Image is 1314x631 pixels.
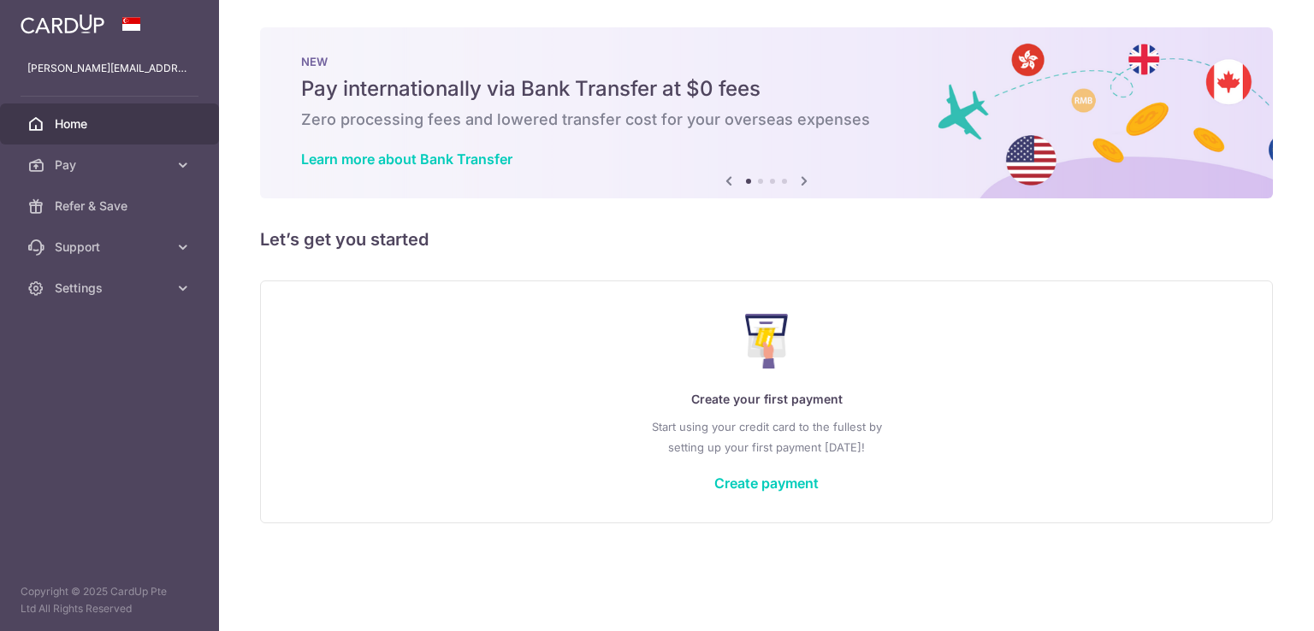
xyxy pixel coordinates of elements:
[745,314,789,369] img: Make Payment
[301,109,1232,130] h6: Zero processing fees and lowered transfer cost for your overseas expenses
[55,156,168,174] span: Pay
[295,389,1238,410] p: Create your first payment
[301,150,512,168] a: Learn more about Bank Transfer
[55,115,168,133] span: Home
[260,27,1273,198] img: Bank transfer banner
[301,55,1232,68] p: NEW
[21,14,104,34] img: CardUp
[260,226,1273,253] h5: Let’s get you started
[714,475,819,492] a: Create payment
[55,280,168,297] span: Settings
[301,75,1232,103] h5: Pay internationally via Bank Transfer at $0 fees
[55,239,168,256] span: Support
[27,60,192,77] p: [PERSON_NAME][EMAIL_ADDRESS][PERSON_NAME][DOMAIN_NAME]
[295,416,1238,457] p: Start using your credit card to the fullest by setting up your first payment [DATE]!
[55,198,168,215] span: Refer & Save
